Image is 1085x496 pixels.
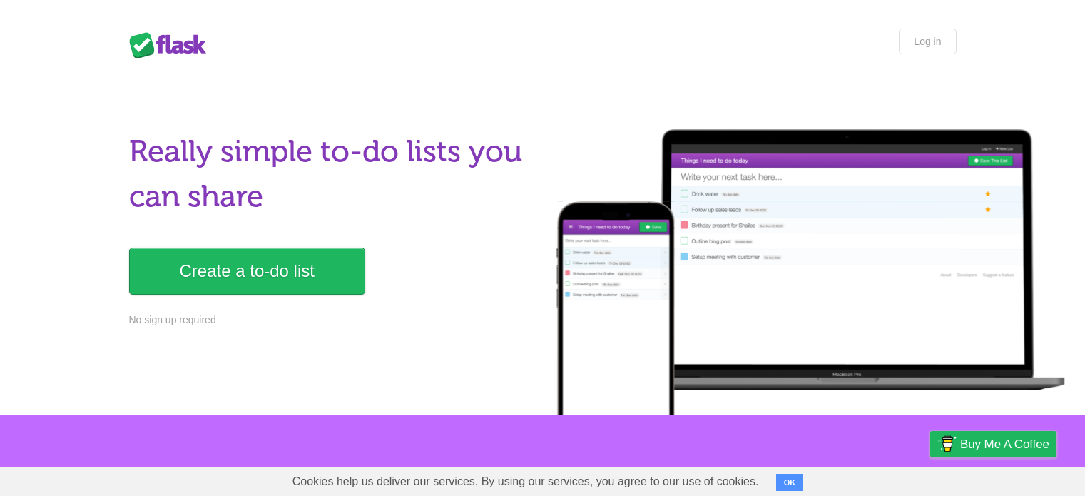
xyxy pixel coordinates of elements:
[960,432,1049,457] span: Buy me a coffee
[937,432,957,456] img: Buy me a coffee
[129,313,534,328] p: No sign up required
[776,474,804,491] button: OK
[129,248,365,295] a: Create a to-do list
[278,467,773,496] span: Cookies help us deliver our services. By using our services, you agree to our use of cookies.
[129,32,215,58] div: Flask Lists
[930,431,1056,457] a: Buy me a coffee
[129,129,534,219] h1: Really simple to-do lists you can share
[899,29,956,54] a: Log in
